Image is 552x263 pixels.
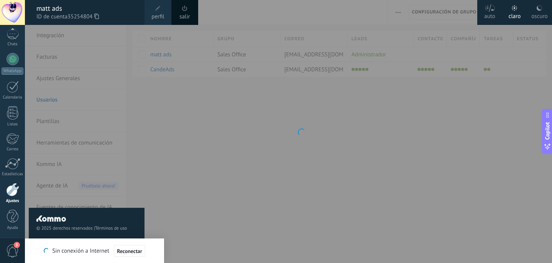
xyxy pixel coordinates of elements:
div: Ayuda [2,225,24,230]
div: claro [509,5,521,25]
div: Estadísticas [2,172,24,177]
div: Calendario [2,95,24,100]
div: matt ads [36,4,137,13]
div: auto [484,5,495,25]
span: 3 [14,242,20,248]
a: Términos de uso [95,225,127,231]
div: oscuro [531,5,547,25]
div: Chats [2,42,24,47]
span: ID de cuenta [36,13,137,21]
span: perfil [151,13,164,21]
div: Correo [2,147,24,152]
span: Reconectar [117,248,142,254]
div: Sin conexión a Internet [44,245,145,257]
span: 35254804 [67,13,99,21]
div: Listas [2,122,24,127]
span: © 2025 derechos reservados | [36,225,137,231]
div: WhatsApp [2,67,23,75]
div: Ajustes [2,199,24,204]
button: Reconectar [114,245,145,257]
a: salir [179,13,190,21]
span: Copilot [544,122,551,140]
